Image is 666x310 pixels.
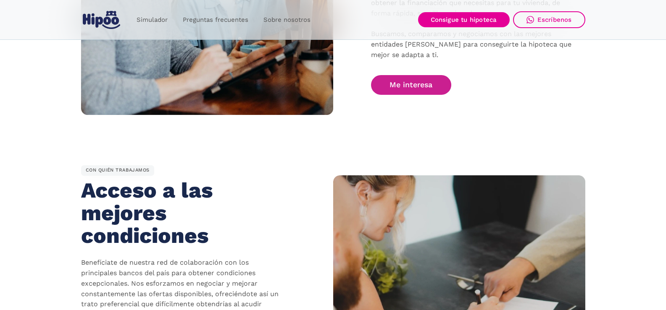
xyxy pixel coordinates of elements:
font: Escríbenos [537,16,572,23]
font: Sobre nosotros [263,16,311,23]
font: Me interesa [390,80,432,89]
a: Simulador [129,12,175,28]
font: CON QUIÉN TRABAJAMOS [86,167,150,173]
font: Buscamos, comparamos y negociamos con las mejores entidades [PERSON_NAME] para conseguirte la hip... [371,30,571,59]
font: Preguntas frecuentes [183,16,248,23]
font: Consigue tu hipoteca [431,16,497,23]
a: Sobre nosotros [256,12,318,28]
a: Me interesa [371,75,452,95]
font: Acceso a las mejores condiciones [81,177,213,248]
a: hogar [81,8,122,32]
a: Escríbenos [513,11,585,28]
a: Preguntas frecuentes [175,12,256,28]
a: Consigue tu hipoteca [418,12,510,27]
font: Simulador [137,16,168,23]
